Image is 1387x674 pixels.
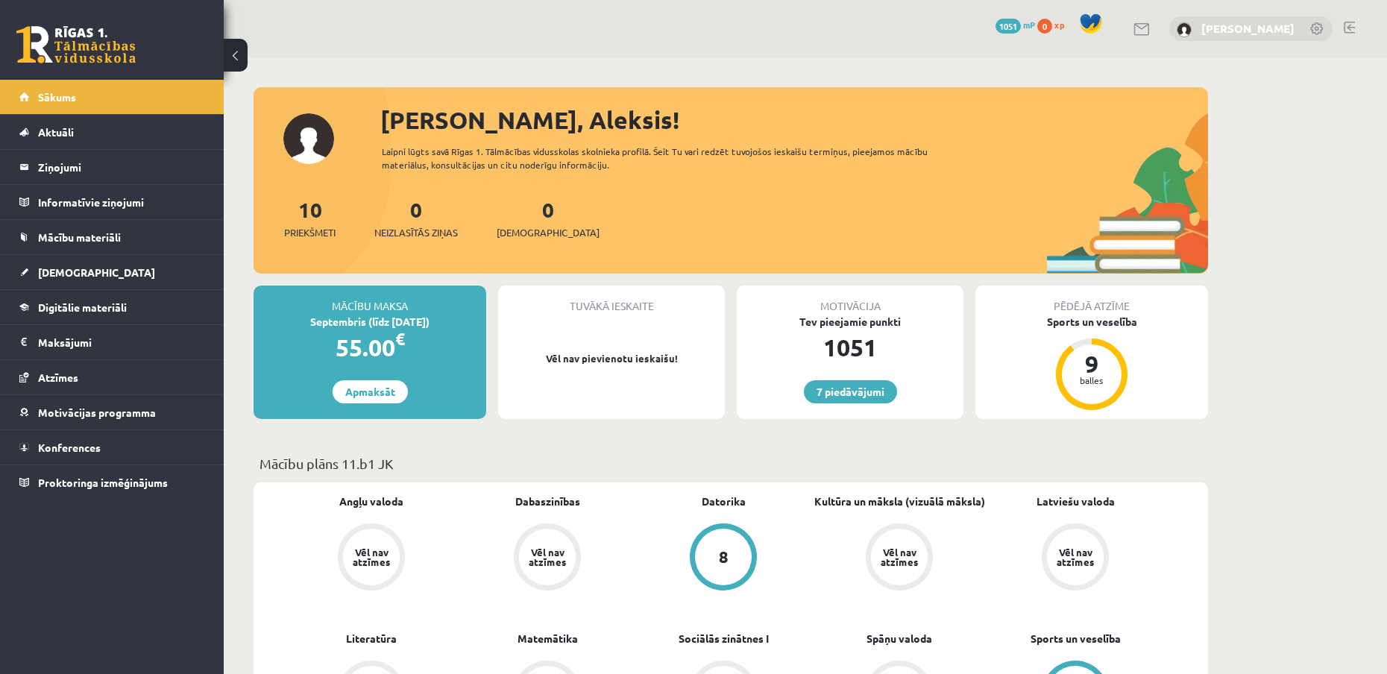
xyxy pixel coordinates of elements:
[19,360,205,394] a: Atzīmes
[19,465,205,500] a: Proktoringa izmēģinājums
[339,494,403,509] a: Angļu valoda
[350,547,392,567] div: Vēl nav atzīmes
[19,290,205,324] a: Digitālie materiāli
[254,330,486,365] div: 55.00
[1037,494,1115,509] a: Latviešu valoda
[19,430,205,464] a: Konferences
[1069,376,1114,385] div: balles
[996,19,1035,31] a: 1051 mP
[975,286,1208,314] div: Pēdējā atzīme
[19,80,205,114] a: Sākums
[497,196,600,240] a: 0[DEMOGRAPHIC_DATA]
[737,330,963,365] div: 1051
[498,286,725,314] div: Tuvākā ieskaite
[19,325,205,359] a: Maksājumi
[38,265,155,279] span: [DEMOGRAPHIC_DATA]
[1037,19,1072,31] a: 0 xp
[1054,547,1096,567] div: Vēl nav atzīmes
[38,185,205,219] legend: Informatīvie ziņojumi
[38,150,205,184] legend: Ziņojumi
[1031,631,1121,646] a: Sports un veselība
[679,631,769,646] a: Sociālās zinātnes I
[987,523,1163,593] a: Vēl nav atzīmes
[878,547,920,567] div: Vēl nav atzīmes
[459,523,635,593] a: Vēl nav atzīmes
[38,406,156,419] span: Motivācijas programma
[260,453,1202,473] p: Mācību plāns 11.b1 JK
[19,220,205,254] a: Mācību materiāli
[16,26,136,63] a: Rīgas 1. Tālmācības vidusskola
[38,300,127,314] span: Digitālie materiāli
[382,145,954,171] div: Laipni lūgts savā Rīgas 1. Tālmācības vidusskolas skolnieka profilā. Šeit Tu vari redzēt tuvojošo...
[497,225,600,240] span: [DEMOGRAPHIC_DATA]
[975,314,1208,330] div: Sports un veselība
[254,314,486,330] div: Septembris (līdz [DATE])
[346,631,397,646] a: Literatūra
[38,90,76,104] span: Sākums
[19,115,205,149] a: Aktuāli
[702,494,746,509] a: Datorika
[1177,22,1192,37] img: Aleksis Āboliņš
[38,125,74,139] span: Aktuāli
[395,328,405,350] span: €
[374,225,458,240] span: Neizlasītās ziņas
[1037,19,1052,34] span: 0
[518,631,578,646] a: Matemātika
[38,325,205,359] legend: Maksājumi
[380,102,1208,138] div: [PERSON_NAME], Aleksis!
[38,230,121,244] span: Mācību materiāli
[737,314,963,330] div: Tev pieejamie punkti
[719,549,729,565] div: 8
[1023,19,1035,31] span: mP
[1054,19,1064,31] span: xp
[333,380,408,403] a: Apmaksāt
[635,523,811,593] a: 8
[19,150,205,184] a: Ziņojumi
[515,494,580,509] a: Dabaszinības
[975,314,1208,412] a: Sports un veselība 9 balles
[506,351,717,366] p: Vēl nav pievienotu ieskaišu!
[374,196,458,240] a: 0Neizlasītās ziņas
[38,441,101,454] span: Konferences
[19,395,205,429] a: Motivācijas programma
[1069,352,1114,376] div: 9
[283,523,459,593] a: Vēl nav atzīmes
[867,631,932,646] a: Spāņu valoda
[284,225,336,240] span: Priekšmeti
[19,255,205,289] a: [DEMOGRAPHIC_DATA]
[38,371,78,384] span: Atzīmes
[811,523,987,593] a: Vēl nav atzīmes
[996,19,1021,34] span: 1051
[1201,21,1295,36] a: [PERSON_NAME]
[19,185,205,219] a: Informatīvie ziņojumi
[38,476,168,489] span: Proktoringa izmēģinājums
[284,196,336,240] a: 10Priekšmeti
[814,494,985,509] a: Kultūra un māksla (vizuālā māksla)
[254,286,486,314] div: Mācību maksa
[737,286,963,314] div: Motivācija
[804,380,897,403] a: 7 piedāvājumi
[526,547,568,567] div: Vēl nav atzīmes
